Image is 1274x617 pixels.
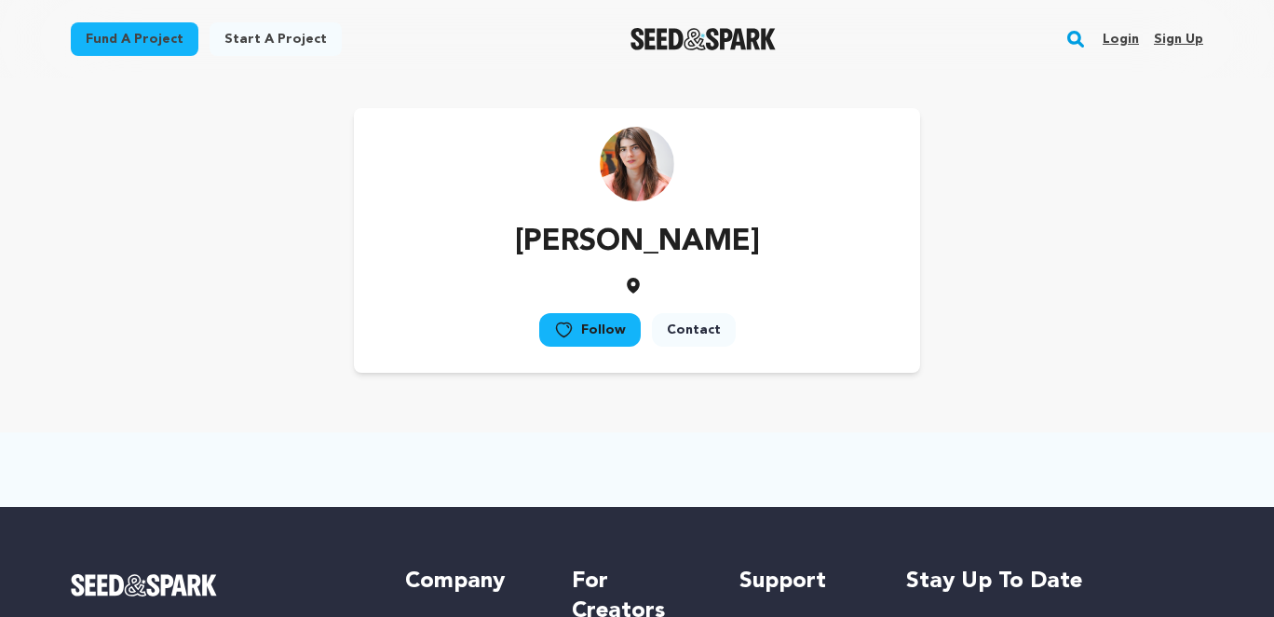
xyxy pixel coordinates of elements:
img: Seed&Spark Logo Dark Mode [630,28,777,50]
p: [PERSON_NAME] [515,220,760,265]
img: https://seedandspark-static.s3.us-east-2.amazonaws.com/images/User/002/281/234/medium/8c3caa06b77... [600,127,674,201]
a: Seed&Spark Homepage [630,28,777,50]
h5: Stay up to date [906,567,1203,596]
a: Contact [652,313,736,347]
a: Sign up [1154,24,1203,54]
a: Login [1103,24,1139,54]
img: Seed&Spark Logo [71,574,217,596]
h5: Support [739,567,869,596]
a: Seed&Spark Homepage [71,574,368,596]
h5: Company [405,567,535,596]
a: Follow [539,313,641,347]
a: Fund a project [71,22,198,56]
a: Start a project [210,22,342,56]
